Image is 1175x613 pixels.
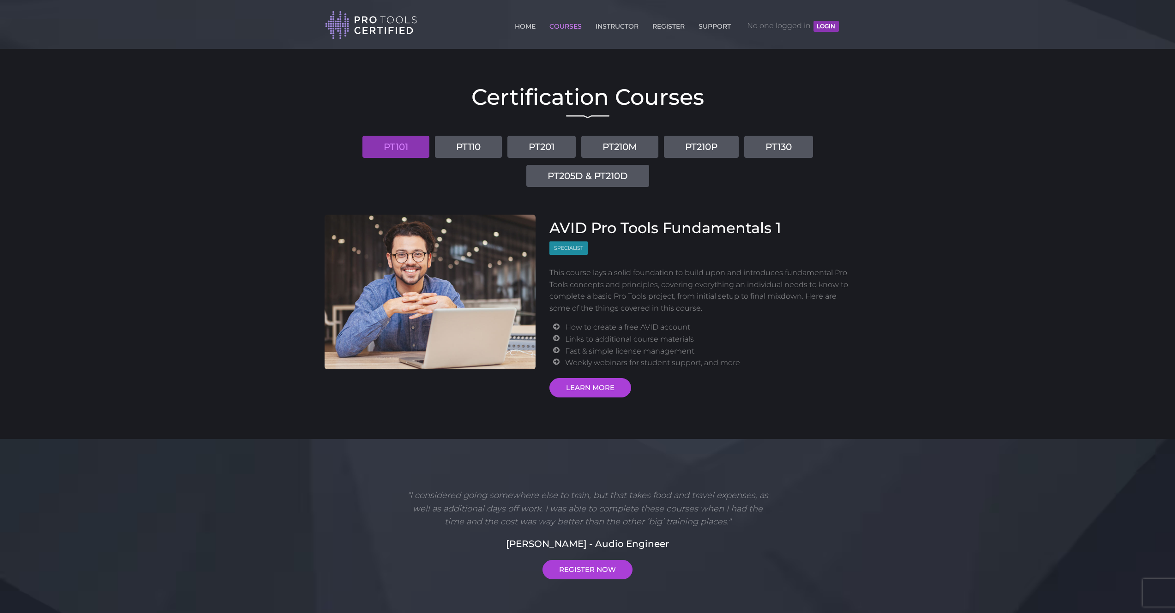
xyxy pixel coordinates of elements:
a: PT210P [664,136,739,158]
a: PT110 [435,136,502,158]
li: Fast & simple license management [565,345,850,357]
h3: AVID Pro Tools Fundamentals 1 [549,219,851,237]
a: PT205D & PT210D [526,165,649,187]
a: REGISTER NOW [542,560,633,579]
a: COURSES [547,17,584,32]
li: Links to additional course materials [565,333,850,345]
h2: Certification Courses [325,86,851,108]
a: HOME [512,17,538,32]
a: PT101 [362,136,429,158]
img: AVID Pro Tools Fundamentals 1 Course [325,215,536,369]
a: INSTRUCTOR [593,17,641,32]
a: REGISTER [650,17,687,32]
a: PT201 [507,136,576,158]
li: Weekly webinars for student support, and more [565,357,850,369]
p: This course lays a solid foundation to build upon and introduces fundamental Pro Tools concepts a... [549,267,851,314]
p: "I considered going somewhere else to train, but that takes food and travel expenses, as well as ... [404,489,772,529]
li: How to create a free AVID account [565,321,850,333]
a: PT130 [744,136,813,158]
span: Specialist [549,241,588,255]
span: No one logged in [747,12,838,40]
h5: [PERSON_NAME] - Audio Engineer [325,537,851,551]
button: LOGIN [813,21,838,32]
a: PT210M [581,136,658,158]
a: LEARN MORE [549,378,631,397]
img: Pro Tools Certified Logo [325,10,417,40]
img: decorative line [566,115,609,119]
a: SUPPORT [696,17,733,32]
